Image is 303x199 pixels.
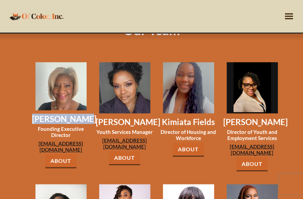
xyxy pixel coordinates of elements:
h3: [PERSON_NAME] [96,117,154,127]
a: About [173,143,204,157]
a: [EMAIL_ADDRESS][DOMAIN_NAME] [96,137,154,150]
h3: [PERSON_NAME] [223,117,281,127]
h3: Founding Executive Director [32,126,90,138]
a: [EMAIL_ADDRESS][DOMAIN_NAME] [32,140,90,153]
h3: Youth Services Manager [96,129,154,135]
a: [EMAIL_ADDRESS][DOMAIN_NAME] [223,143,281,156]
h3: Kimiata Fields [160,117,217,127]
a: About [237,157,268,171]
h3: [PERSON_NAME] [32,114,90,124]
a: About [45,154,76,168]
h1: Our Team [123,22,180,37]
a: About [109,151,140,165]
h3: Director of Youth and Employment Services [223,129,281,141]
a: home [7,8,65,24]
h3: Director of Housing and Workforce [160,129,217,141]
